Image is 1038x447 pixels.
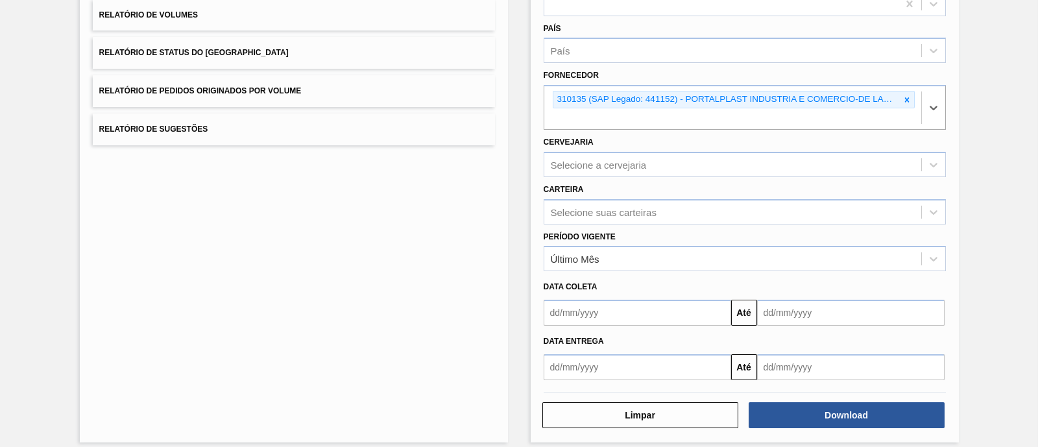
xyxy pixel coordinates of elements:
input: dd/mm/yyyy [757,354,945,380]
div: 310135 (SAP Legado: 441152) - PORTALPLAST INDUSTRIA E COMERCIO-DE LAMINADOS PLASTICOS LTDA.- [553,91,900,108]
span: Data coleta [544,282,597,291]
span: Relatório de Sugestões [99,125,208,134]
label: Cervejaria [544,138,594,147]
label: País [544,24,561,33]
span: Relatório de Volumes [99,10,198,19]
button: Relatório de Pedidos Originados por Volume [93,75,495,107]
button: Relatório de Status do [GEOGRAPHIC_DATA] [93,37,495,69]
button: Até [731,354,757,380]
div: Último Mês [551,254,599,265]
label: Carteira [544,185,584,194]
label: Fornecedor [544,71,599,80]
button: Relatório de Sugestões [93,114,495,145]
input: dd/mm/yyyy [544,300,731,326]
button: Download [749,402,945,428]
button: Até [731,300,757,326]
div: País [551,45,570,56]
input: dd/mm/yyyy [544,354,731,380]
label: Período Vigente [544,232,616,241]
div: Selecione suas carteiras [551,206,657,217]
span: Data entrega [544,337,604,346]
button: Limpar [542,402,738,428]
input: dd/mm/yyyy [757,300,945,326]
div: Selecione a cervejaria [551,159,647,170]
span: Relatório de Status do [GEOGRAPHIC_DATA] [99,48,289,57]
span: Relatório de Pedidos Originados por Volume [99,86,302,95]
